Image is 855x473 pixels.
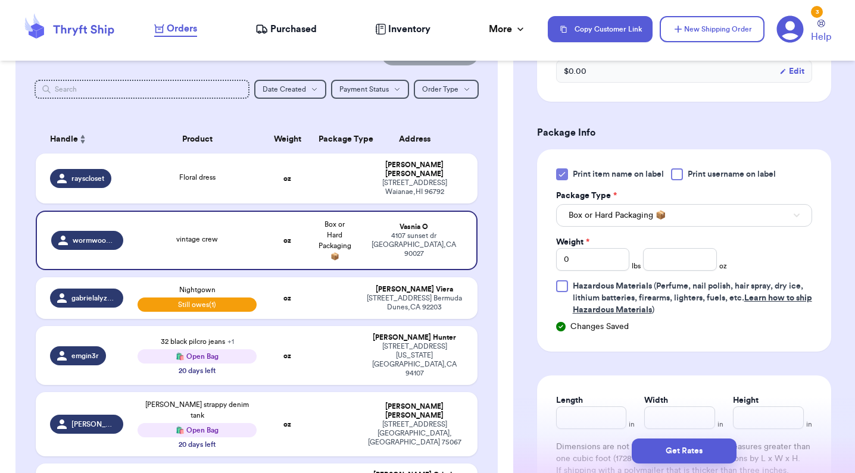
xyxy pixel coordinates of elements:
button: Get Rates [632,438,737,463]
span: $ 0.00 [564,65,586,77]
span: Changes Saved [570,321,629,333]
button: Edit [779,65,804,77]
div: 🛍️ Open Bag [138,349,256,364]
button: Sort ascending [78,132,88,146]
div: [STREET_ADDRESS][US_STATE] [GEOGRAPHIC_DATA] , CA 94107 [366,342,463,378]
strong: oz [283,352,291,359]
strong: oz [283,421,291,428]
th: Package Type [311,125,359,154]
div: 🛍️ Open Bag [138,423,256,437]
a: 3 [776,15,804,43]
button: Order Type [414,80,479,99]
input: Search [35,80,249,99]
span: Payment Status [339,86,389,93]
div: [PERSON_NAME] [PERSON_NAME] [366,402,463,420]
div: [STREET_ADDRESS] [GEOGRAPHIC_DATA] , [GEOGRAPHIC_DATA] 75067 [366,420,463,447]
button: Payment Status [331,80,409,99]
span: [PERSON_NAME] strappy denim tank [145,401,249,419]
button: New Shipping Order [660,16,764,42]
div: [STREET_ADDRESS] Waianae , HI 96792 [366,178,463,196]
span: Handle [50,133,78,146]
h3: Package Info [537,126,831,140]
a: Help [811,20,831,44]
span: Order Type [422,86,458,93]
a: Orders [154,21,197,37]
span: Date Created [263,86,306,93]
label: Package Type [556,190,617,202]
span: Print username on label [688,168,776,180]
span: Still owes (1) [138,297,256,312]
span: lbs [632,261,641,271]
strong: oz [283,295,291,302]
span: Purchased [270,22,317,36]
label: Width [644,394,668,406]
a: Inventory [375,22,430,36]
label: Length [556,394,583,406]
div: More [489,22,526,36]
span: Floral dress [179,174,216,181]
span: wormwoodshrub [73,236,117,245]
span: + 1 [227,338,234,345]
div: [PERSON_NAME] Hunter [366,333,463,342]
span: gabrielalyzette [71,293,117,303]
span: in [629,419,635,429]
span: Box or Hard Packaging 📦 [319,221,351,260]
div: [PERSON_NAME] Viera [366,285,463,294]
span: vintage crew [176,236,218,243]
span: Help [811,30,831,44]
span: Box or Hard Packaging 📦 [569,209,666,221]
span: emgin3r [71,351,99,361]
span: in [717,419,723,429]
span: oz [719,261,727,271]
button: Box or Hard Packaging 📦 [556,204,812,227]
div: 20 days left [179,366,216,375]
th: Address [358,125,477,154]
strong: oz [283,237,291,244]
span: (Perfume, nail polish, hair spray, dry ice, lithium batteries, firearms, lighters, fuels, etc. ) [573,282,812,314]
button: Copy Customer Link [548,16,653,42]
span: Orders [167,21,197,36]
span: Hazardous Materials [573,282,652,290]
span: [PERSON_NAME] [71,419,117,429]
div: 3 [811,6,823,18]
strong: oz [283,175,291,182]
a: Purchased [255,22,317,36]
div: 20 days left [179,440,216,449]
div: Vasnia O [366,223,461,231]
th: Weight [264,125,311,154]
span: 32 black pilcro jeans [161,338,234,345]
span: Nightgown [179,286,216,293]
div: 4107 sunset dr [GEOGRAPHIC_DATA] , CA 90027 [366,231,461,258]
div: [PERSON_NAME] [PERSON_NAME] [366,161,463,178]
span: in [806,419,812,429]
label: Height [733,394,759,406]
th: Product [130,125,263,154]
label: Weight [556,236,589,248]
span: Print item name on label [573,168,664,180]
span: rayscloset [71,174,104,183]
div: [STREET_ADDRESS] Bermuda Dunes , CA 92203 [366,294,463,312]
button: Date Created [254,80,326,99]
span: Inventory [388,22,430,36]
